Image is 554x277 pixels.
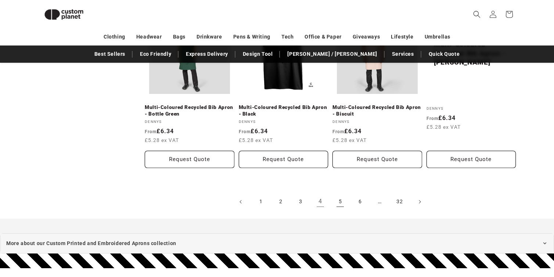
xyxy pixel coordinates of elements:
[197,30,222,43] a: Drinkware
[425,30,450,43] a: Umbrellas
[305,30,341,43] a: Office & Paper
[427,116,438,121] span: From
[332,104,422,117] a: Multi-Coloured Recycled Bib Apron - Biscuit
[372,194,388,210] span: …
[173,30,186,43] a: Bags
[6,239,176,248] span: More about our Custom Printed and Embroidered Aprons collection
[182,48,232,61] a: Express Delivery
[281,30,294,43] a: Tech
[145,151,234,168] button: Request Quote
[239,151,328,168] button: Request Quote
[91,48,129,61] a: Best Sellers
[292,194,309,210] a: Page 3
[427,151,516,168] button: Request Quote
[469,6,485,22] summary: Search
[388,48,418,61] a: Services
[332,151,422,168] button: Request Quote
[239,104,328,117] a: Multi-Coloured Recycled Bib Apron - Black
[233,30,270,43] a: Pens & Writing
[312,194,328,210] a: Page 4
[411,194,428,210] a: Next page
[352,194,368,210] a: Page 6
[332,194,348,210] a: Page 5
[427,106,516,111] div: Dennys
[104,30,125,43] a: Clothing
[145,104,234,117] a: Multi-Coloured Recycled Bib Apron - Bottle Green
[136,30,162,43] a: Headwear
[428,198,554,277] iframe: Chat Widget
[273,194,289,210] a: Page 2
[145,194,516,210] nav: Pagination
[427,114,456,121] strong: £6.34
[253,194,269,210] a: Page 1
[353,30,380,43] a: Giveaways
[427,123,461,131] span: £5.28 ex VAT
[136,48,175,61] a: Eco Friendly
[392,194,408,210] a: Page 32
[391,30,413,43] a: Lifestyle
[239,48,277,61] a: Design Tool
[38,3,90,26] img: Custom Planet
[434,40,509,67] a: Multi-Coloured Recycled Bib Apron - [PERSON_NAME]
[233,194,249,210] a: Previous page
[425,48,464,61] a: Quick Quote
[284,48,381,61] a: [PERSON_NAME] / [PERSON_NAME]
